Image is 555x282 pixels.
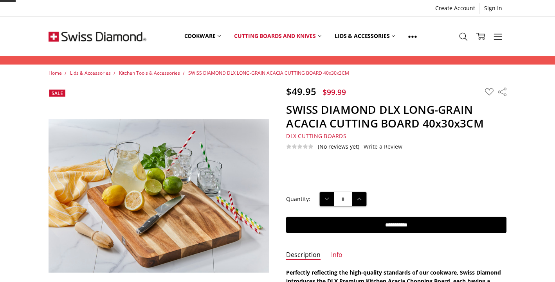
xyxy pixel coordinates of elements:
a: Description [286,251,321,260]
a: Sign In [480,3,506,14]
a: Write a Review [364,144,402,150]
span: (No reviews yet) [318,144,359,150]
a: Home [49,70,62,76]
a: SWISS DIAMOND DLX LONG-GRAIN ACACIA CUTTING BOARD 40x30x3CM [188,70,349,76]
h1: SWISS DIAMOND DLX LONG-GRAIN ACACIA CUTTING BOARD 40x30x3CM [286,103,506,130]
a: Lids & Accessories [70,70,111,76]
a: Kitchen Tools & Accessories [119,70,180,76]
span: DLX Cutting Boards [286,132,346,140]
a: Cookware [178,19,228,54]
label: Quantity: [286,195,310,203]
a: Show All [402,19,423,54]
img: Free Shipping On Every Order [49,17,146,56]
a: Lids & Accessories [328,19,402,54]
a: Create Account [431,3,479,14]
span: Sale [52,90,63,97]
a: Info [331,251,342,260]
span: $99.99 [323,87,346,97]
span: $49.95 [286,85,316,98]
a: Cutting boards and knives [227,19,328,54]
